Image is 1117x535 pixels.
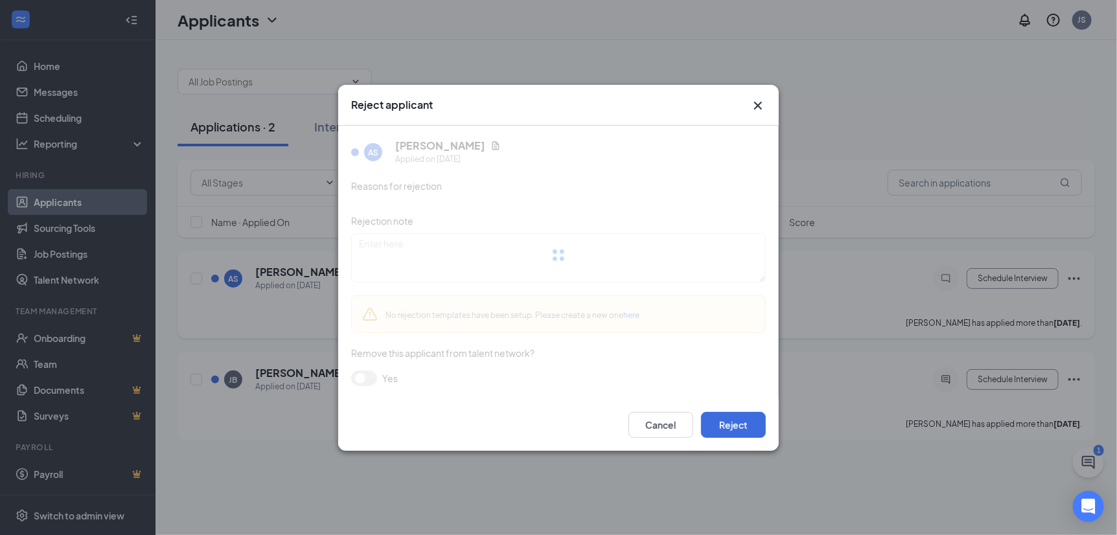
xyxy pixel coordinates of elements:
[701,412,766,438] button: Reject
[628,412,693,438] button: Cancel
[1073,491,1104,522] div: Open Intercom Messenger
[351,98,433,112] h3: Reject applicant
[750,98,766,113] button: Close
[750,98,766,113] svg: Cross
